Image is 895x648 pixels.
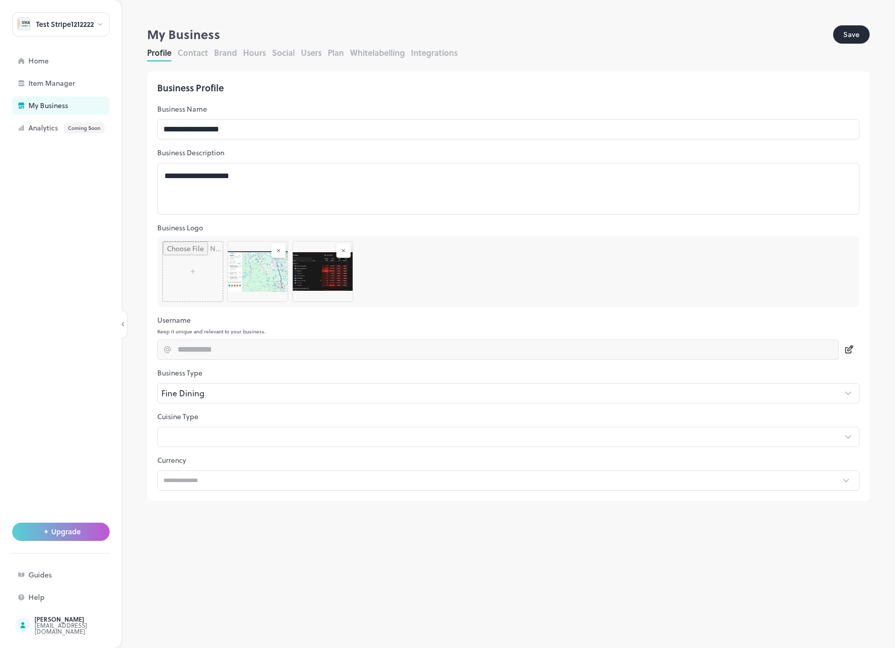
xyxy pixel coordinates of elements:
[350,47,405,58] button: Whitelabelling
[157,383,843,403] div: Fine Dining
[243,47,266,58] button: Hours
[147,25,833,44] div: My Business
[411,47,458,58] button: Integrations
[301,47,322,58] button: Users
[293,242,353,301] img: 17559516070224d83asrz0y.png
[51,528,81,536] span: Upgrade
[157,455,859,465] p: Currency
[28,571,130,578] div: Guides
[272,47,295,58] button: Social
[28,122,130,133] div: Analytics
[18,18,30,30] img: avatar
[833,25,870,44] button: Save
[64,122,105,133] div: Coming Soon
[214,47,237,58] button: Brand
[178,47,208,58] button: Contact
[28,80,130,87] div: Item Manager
[157,427,843,447] div: ​
[35,616,130,622] div: [PERSON_NAME]
[28,594,130,601] div: Help
[157,104,859,114] p: Business Name
[228,242,288,301] img: 17559530395454nsb1d4evt4.png
[35,622,130,634] div: [EMAIL_ADDRESS][DOMAIN_NAME]
[157,148,859,158] p: Business Description
[157,328,859,334] p: Keep it unique and relevant to your business.
[157,368,859,378] p: Business Type
[147,47,171,58] button: Profile
[157,223,859,233] p: Business Logo
[328,47,344,58] button: Plan
[28,57,130,64] div: Home
[157,412,859,422] p: Cuisine Type
[36,21,94,28] div: Test Stripe1212222
[157,315,859,325] p: Username
[836,470,856,491] button: Open
[28,102,130,109] div: My Business
[157,82,859,94] div: Business Profile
